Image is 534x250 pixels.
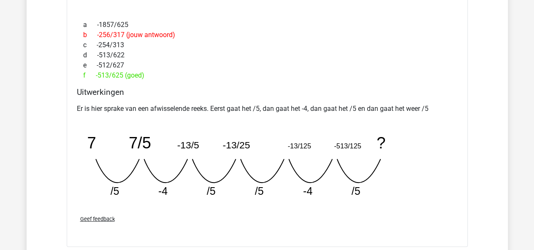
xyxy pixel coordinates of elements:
div: -1857/625 [77,20,458,30]
span: Geef feedback [80,216,115,222]
tspan: /5 [206,185,215,197]
tspan: 7/5 [128,134,151,152]
tspan: -4 [303,185,312,197]
div: -256/317 (jouw antwoord) [77,30,458,40]
tspan: -13/125 [287,142,311,150]
div: -512/627 [77,60,458,70]
span: b [83,30,97,40]
h4: Uitwerkingen [77,87,458,97]
tspan: /5 [351,185,360,197]
div: -513/622 [77,50,458,60]
span: c [83,40,97,50]
tspan: /5 [255,185,263,197]
tspan: 7 [87,134,96,152]
tspan: -13/25 [222,140,250,151]
tspan: -4 [158,185,167,197]
span: d [83,50,97,60]
p: Er is hier sprake van een afwisselende reeks. Eerst gaat het /5, dan gaat het -4, dan gaat het /5... [77,104,458,114]
span: a [83,20,97,30]
div: -513/625 (goed) [77,70,458,81]
div: -254/313 [77,40,458,50]
tspan: -513/125 [334,142,361,150]
span: f [83,70,96,81]
span: e [83,60,97,70]
tspan: /5 [110,185,119,197]
tspan: ? [377,134,385,152]
tspan: -13/5 [177,140,199,151]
